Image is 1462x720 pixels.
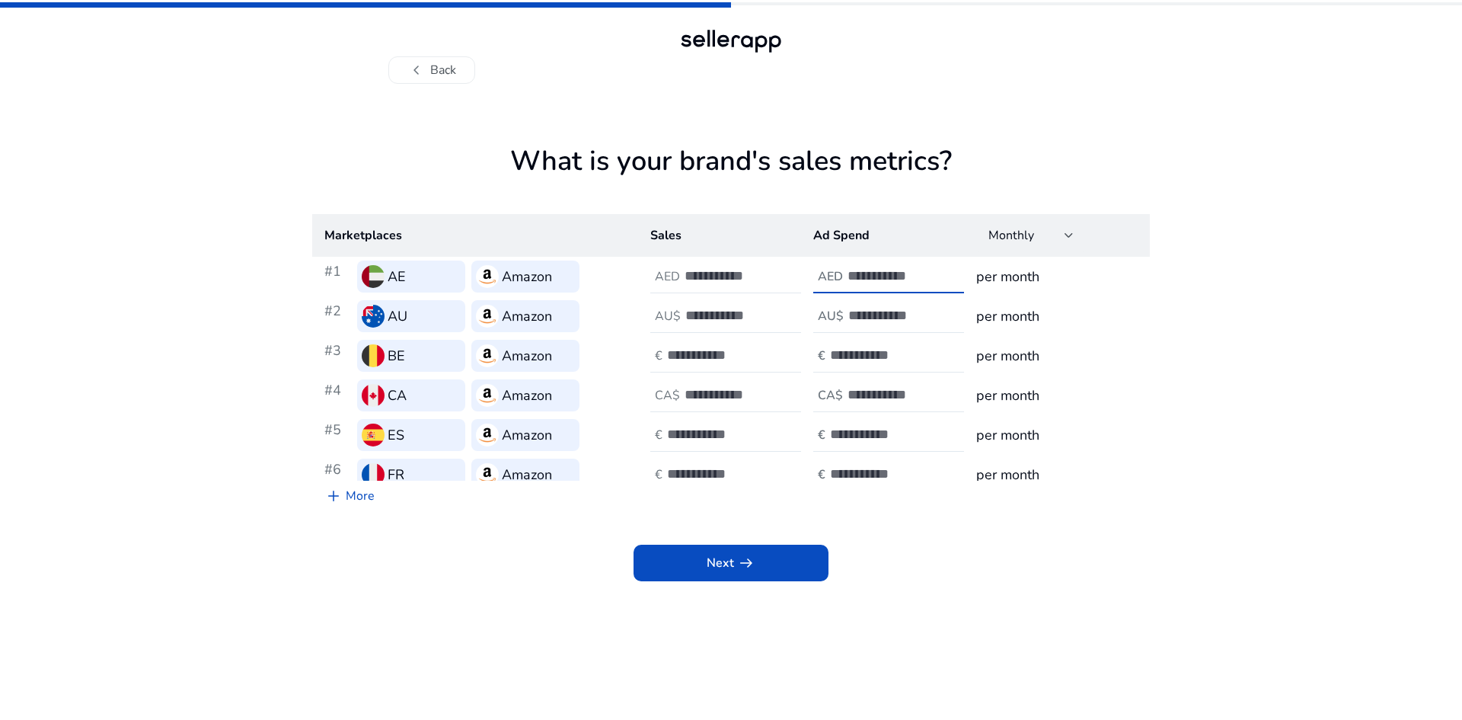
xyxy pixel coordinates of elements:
[818,468,825,482] h4: €
[388,464,404,485] h3: FR
[818,389,843,403] h4: CA$
[655,309,681,324] h4: AU$
[818,309,844,324] h4: AU$
[324,340,351,372] h3: #3
[324,419,351,451] h3: #5
[324,261,351,293] h3: #1
[988,227,1034,244] span: Monthly
[801,214,964,257] th: Ad Spend
[818,428,825,443] h4: €
[362,463,385,486] img: fr.svg
[362,305,385,328] img: au.svg
[655,428,662,443] h4: €
[655,270,680,284] h4: AED
[362,265,385,288] img: ae.svg
[502,345,552,366] h3: Amazon
[324,379,351,411] h3: #4
[388,424,404,446] h3: ES
[362,344,385,367] img: be.svg
[502,385,552,406] h3: Amazon
[634,545,828,581] button: Nextarrow_right_alt
[655,389,680,403] h4: CA$
[655,468,662,482] h4: €
[388,56,475,84] button: chevron_leftBack
[737,554,755,572] span: arrow_right_alt
[502,424,552,446] h3: Amazon
[976,464,1138,485] h3: per month
[976,385,1138,406] h3: per month
[707,554,755,572] span: Next
[502,306,552,327] h3: Amazon
[324,487,343,505] span: add
[976,345,1138,366] h3: per month
[362,384,385,407] img: ca.svg
[312,481,387,511] a: More
[976,266,1138,287] h3: per month
[976,424,1138,446] h3: per month
[655,349,662,363] h4: €
[388,266,406,287] h3: AE
[502,464,552,485] h3: Amazon
[388,385,407,406] h3: CA
[818,270,843,284] h4: AED
[324,300,351,332] h3: #2
[638,214,801,257] th: Sales
[362,424,385,446] img: es.svg
[312,145,1150,214] h1: What is your brand's sales metrics?
[818,349,825,363] h4: €
[407,61,426,79] span: chevron_left
[502,266,552,287] h3: Amazon
[976,306,1138,327] h3: per month
[388,306,407,327] h3: AU
[312,214,638,257] th: Marketplaces
[324,459,351,491] h3: #6
[388,345,405,366] h3: BE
